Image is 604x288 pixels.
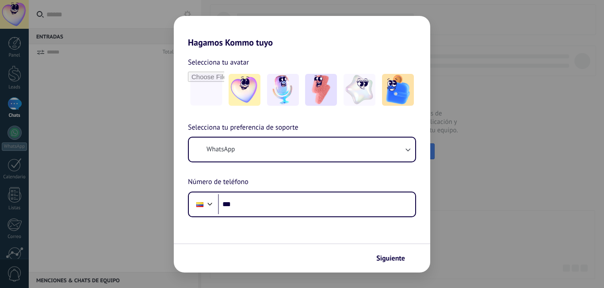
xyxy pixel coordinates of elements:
[206,145,235,154] span: WhatsApp
[188,177,248,188] span: Número de teléfono
[344,74,375,106] img: -4.jpeg
[188,122,298,134] span: Selecciona tu preferencia de soporte
[188,57,249,68] span: Selecciona tu avatar
[382,74,414,106] img: -5.jpeg
[376,255,405,261] span: Siguiente
[174,16,430,48] h2: Hagamos Kommo tuyo
[267,74,299,106] img: -2.jpeg
[305,74,337,106] img: -3.jpeg
[189,138,415,161] button: WhatsApp
[229,74,260,106] img: -1.jpeg
[191,195,208,214] div: Colombia: + 57
[372,251,417,266] button: Siguiente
